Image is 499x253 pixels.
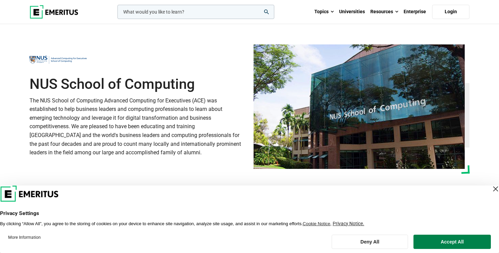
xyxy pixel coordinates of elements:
[254,44,465,169] img: NUS School of Computing
[117,5,274,19] input: woocommerce-product-search-field-0
[30,53,87,67] img: NUS School of Computing
[30,96,245,157] p: The NUS School of Computing Advanced Computing for Executives (ACE) was established to help busin...
[30,76,245,93] h1: NUS School of Computing
[432,5,469,19] a: Login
